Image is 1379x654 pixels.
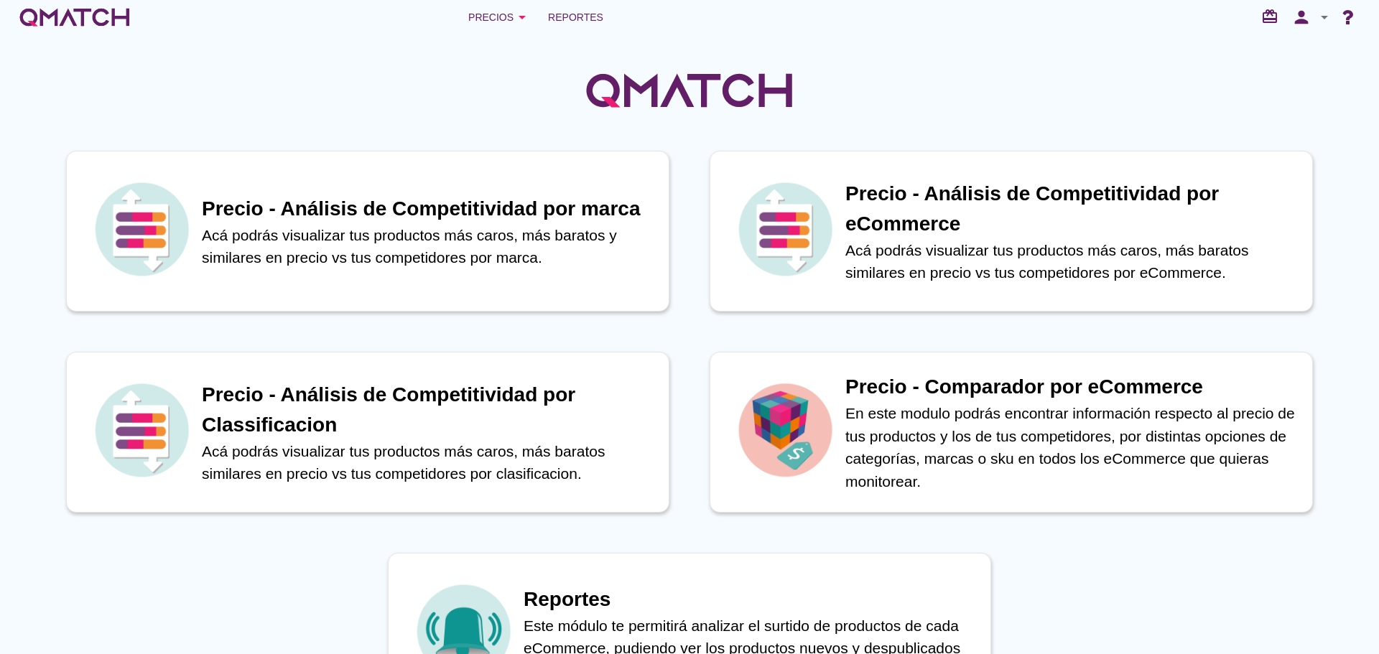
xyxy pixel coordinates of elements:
i: arrow_drop_down [1316,9,1333,26]
img: icon [91,380,192,480]
h1: Precio - Análisis de Competitividad por marca [202,194,654,224]
p: Acá podrás visualizar tus productos más caros, más baratos similares en precio vs tus competidore... [202,440,654,485]
span: Reportes [548,9,603,26]
p: Acá podrás visualizar tus productos más caros, más baratos y similares en precio vs tus competido... [202,224,654,269]
a: iconPrecio - Comparador por eCommerceEn este modulo podrás encontrar información respecto al prec... [689,352,1333,513]
button: Precios [457,3,542,32]
img: QMatchLogo [582,55,797,126]
h1: Precio - Análisis de Competitividad por eCommerce [845,179,1298,239]
h1: Reportes [524,584,976,615]
a: iconPrecio - Análisis de Competitividad por ClassificacionAcá podrás visualizar tus productos más... [46,352,689,513]
a: Reportes [542,3,609,32]
a: iconPrecio - Análisis de Competitividad por marcaAcá podrás visualizar tus productos más caros, m... [46,151,689,312]
h1: Precio - Comparador por eCommerce [845,372,1298,402]
p: En este modulo podrás encontrar información respecto al precio de tus productos y los de tus comp... [845,402,1298,492]
div: Precios [468,9,531,26]
h1: Precio - Análisis de Competitividad por Classificacion [202,380,654,440]
i: arrow_drop_down [514,9,531,26]
img: icon [735,380,835,480]
i: person [1287,7,1316,27]
img: icon [91,179,192,279]
img: icon [735,179,835,279]
p: Acá podrás visualizar tus productos más caros, más baratos similares en precio vs tus competidore... [845,239,1298,284]
a: white-qmatch-logo [17,3,132,32]
a: iconPrecio - Análisis de Competitividad por eCommerceAcá podrás visualizar tus productos más caro... [689,151,1333,312]
i: redeem [1261,8,1284,25]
